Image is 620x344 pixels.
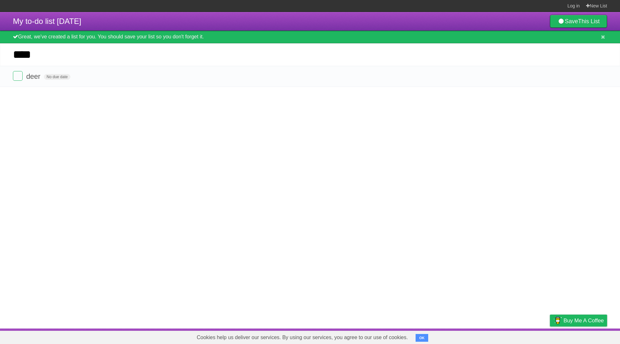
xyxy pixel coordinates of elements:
[464,330,478,342] a: About
[550,315,607,327] a: Buy me a coffee
[578,18,600,25] b: This List
[13,17,81,26] span: My to-do list [DATE]
[566,330,607,342] a: Suggest a feature
[44,74,70,80] span: No due date
[485,330,512,342] a: Developers
[553,315,562,326] img: Buy me a coffee
[26,72,42,80] span: deer
[13,71,23,81] label: Done
[416,334,428,342] button: OK
[563,315,604,326] span: Buy me a coffee
[190,331,414,344] span: Cookies help us deliver our services. By using our services, you agree to our use of cookies.
[520,330,534,342] a: Terms
[550,15,607,28] a: SaveThis List
[542,330,558,342] a: Privacy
